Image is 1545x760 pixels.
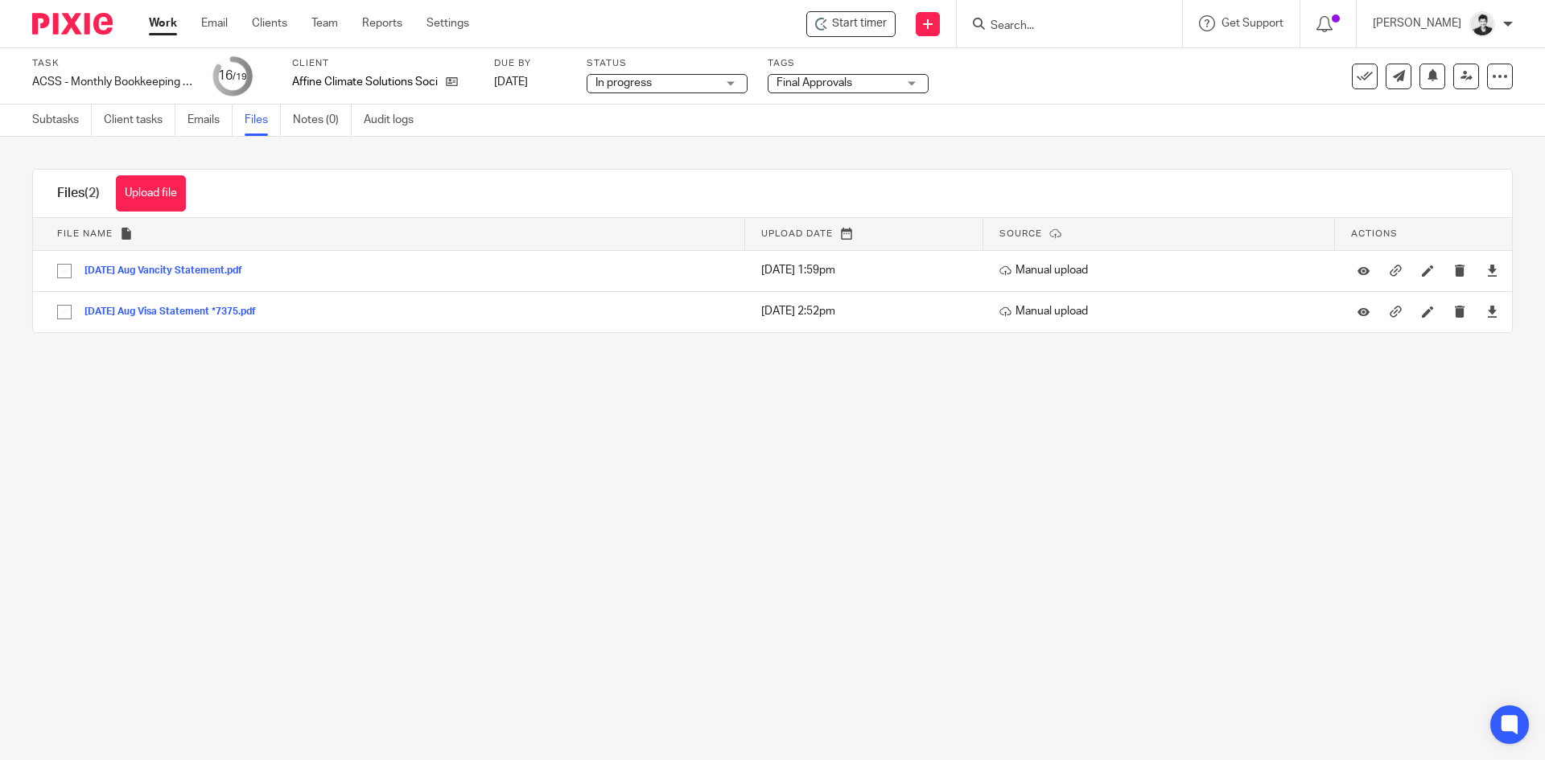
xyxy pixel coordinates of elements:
a: Files [245,105,281,136]
p: Manual upload [999,303,1327,319]
a: Reports [362,15,402,31]
span: (2) [84,187,100,199]
img: squarehead.jpg [1469,11,1495,37]
span: Get Support [1222,18,1283,29]
div: Affine Climate Solutions Society - ACSS - Monthly Bookkeeping - August [806,11,896,37]
img: Pixie [32,13,113,35]
span: Start timer [832,15,887,32]
div: ACSS - Monthly Bookkeeping - August [32,74,193,90]
a: Emails [187,105,233,136]
a: Team [311,15,338,31]
button: Upload file [116,175,186,212]
button: [DATE] Aug Visa Statement *7375.pdf [84,306,268,318]
label: Client [292,57,474,70]
p: [DATE] 1:59pm [761,262,975,278]
span: Upload date [761,229,833,238]
label: Status [587,57,748,70]
label: Due by [494,57,566,70]
a: Settings [426,15,469,31]
span: In progress [595,77,652,88]
input: Select [49,297,80,327]
a: Email [201,15,228,31]
input: Search [989,19,1134,34]
label: Tags [768,57,929,70]
a: Client tasks [104,105,175,136]
small: /19 [233,72,247,81]
input: Select [49,256,80,286]
a: Download [1486,262,1498,278]
button: [DATE] Aug Vancity Statement.pdf [84,265,254,277]
span: File name [57,229,113,238]
p: Affine Climate Solutions Society [292,74,438,90]
div: 16 [218,67,247,85]
a: Clients [252,15,287,31]
span: [DATE] [494,76,528,88]
a: Subtasks [32,105,92,136]
a: Work [149,15,177,31]
h1: Files [57,185,100,202]
span: Final Approvals [777,77,852,88]
a: Notes (0) [293,105,352,136]
a: Download [1486,303,1498,319]
p: [PERSON_NAME] [1373,15,1461,31]
span: Actions [1351,229,1398,238]
p: [DATE] 2:52pm [761,303,975,319]
span: Source [999,229,1042,238]
p: Manual upload [999,262,1327,278]
label: Task [32,57,193,70]
a: Audit logs [364,105,426,136]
